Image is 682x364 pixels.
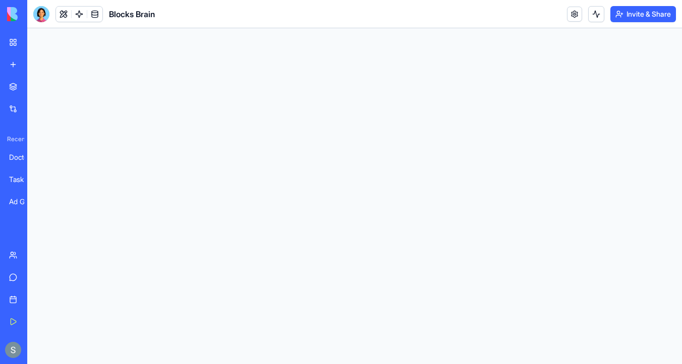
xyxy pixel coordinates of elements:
div: TaskFlow [9,174,37,185]
span: Recent [3,135,24,143]
img: ACg8ocKnDTHbS00rqwWSHQfXf8ia04QnQtz5EDX_Ef5UNrjqV-k=s96-c [5,342,21,358]
a: Ad Generation Studio [3,192,43,212]
img: logo [7,7,70,21]
span: Blocks Brain [109,8,155,20]
div: Ad Generation Studio [9,197,37,207]
a: Doctor Shift Manager [3,147,43,167]
a: TaskFlow [3,169,43,190]
button: Invite & Share [610,6,676,22]
div: Doctor Shift Manager [9,152,37,162]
